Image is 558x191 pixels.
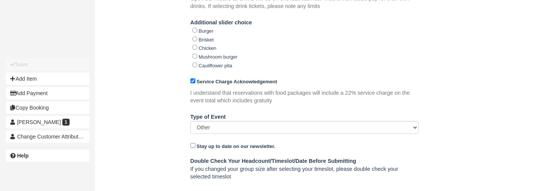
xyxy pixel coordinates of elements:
[17,134,86,140] span: Change Customer Attribution
[190,158,357,164] b: Double Check Your Headcount/Timeslot/Date Before Submitting
[6,102,89,114] button: Copy Booking
[6,87,89,99] button: Add Payment
[6,116,89,128] a: [PERSON_NAME] 1
[190,110,226,121] label: Type of Event
[17,153,29,159] b: Help
[190,157,418,181] p: If you changed your group size after selecting your timeslot, please double check your selected t...
[190,89,418,105] p: I understand that reservations with food packages will include a 22% service charge on the event ...
[199,28,214,34] label: Burger
[16,61,28,67] b: Save
[199,45,217,51] label: Chicken
[17,119,61,125] span: [PERSON_NAME]
[199,54,238,60] label: Mushroom burger
[62,119,70,126] span: 1
[190,78,195,83] input: Service Charge Acknowledgement
[190,16,252,27] label: Additional slider choice
[6,150,89,162] a: Help
[6,58,89,70] button: Save
[199,37,214,43] label: Brisket
[199,63,233,68] label: Cauliflower pita
[197,79,277,84] strong: Service Charge Acknowledgement
[6,73,89,85] button: Add Item
[190,143,195,148] input: Stay up to date on our newsletter.
[6,131,89,143] button: Change Customer Attribution
[197,143,275,149] strong: Stay up to date on our newsletter.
